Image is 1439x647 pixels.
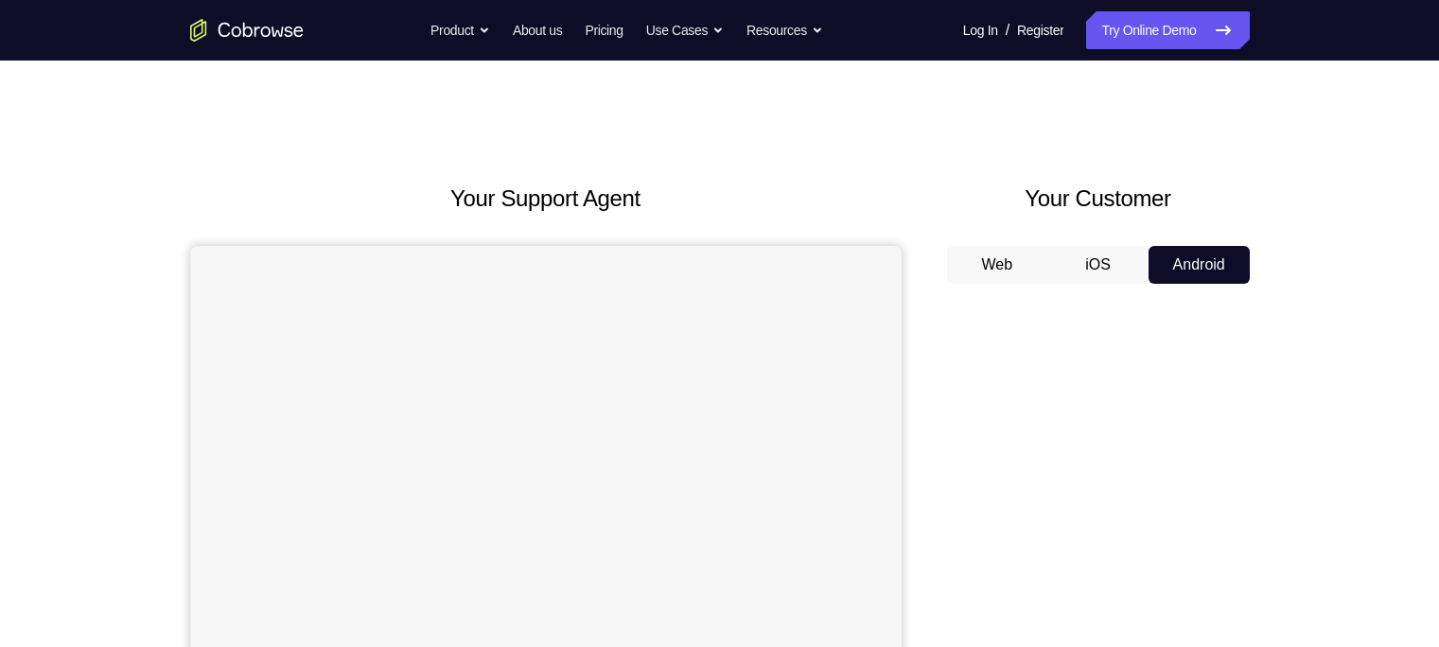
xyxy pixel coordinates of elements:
[1086,11,1249,49] a: Try Online Demo
[190,19,304,42] a: Go to the home page
[585,11,623,49] a: Pricing
[646,11,724,49] button: Use Cases
[746,11,823,49] button: Resources
[947,182,1250,216] h2: Your Customer
[190,182,902,216] h2: Your Support Agent
[947,246,1048,284] button: Web
[430,11,490,49] button: Product
[963,11,998,49] a: Log In
[1017,11,1063,49] a: Register
[1006,19,1009,42] span: /
[1047,246,1149,284] button: iOS
[1149,246,1250,284] button: Android
[513,11,562,49] a: About us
